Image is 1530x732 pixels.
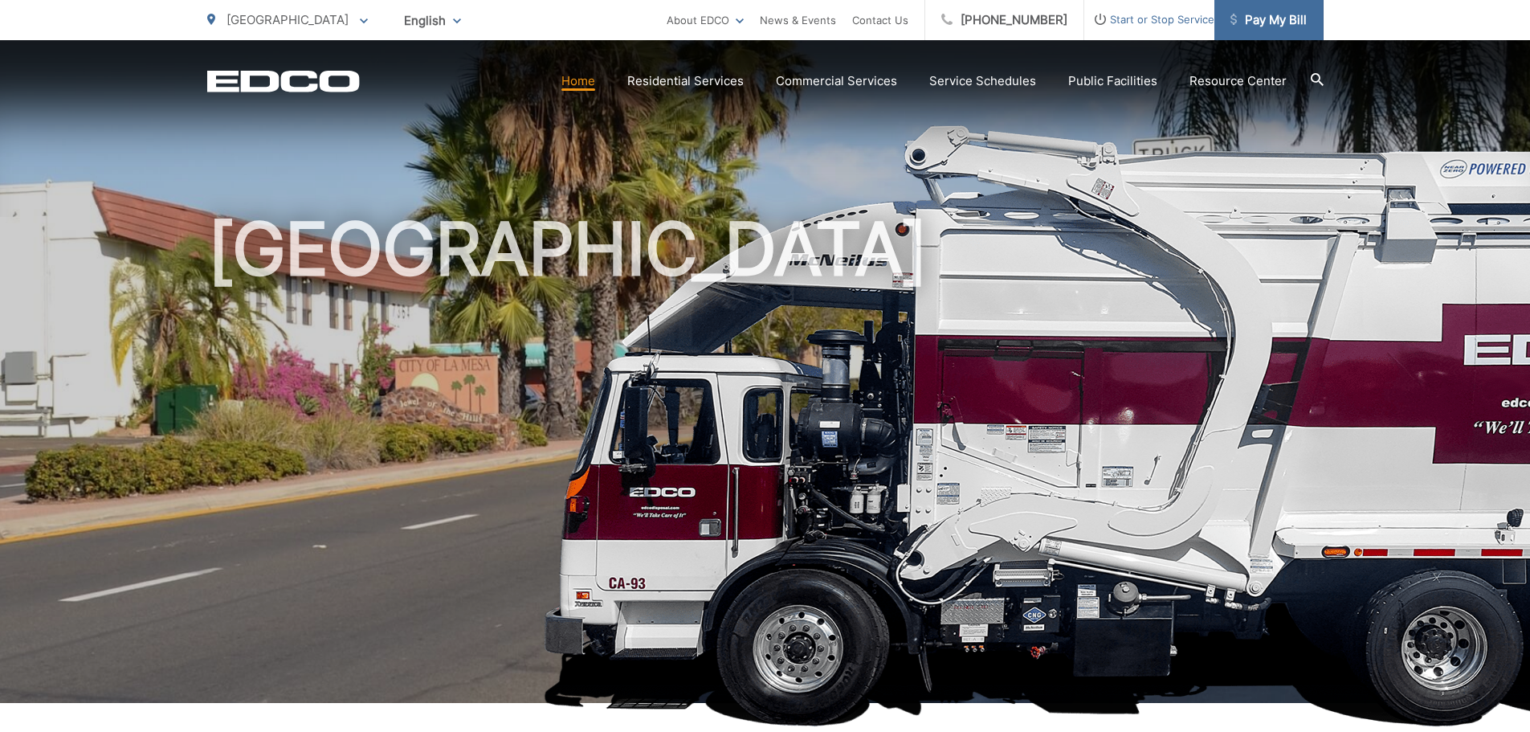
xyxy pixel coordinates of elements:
a: News & Events [760,10,836,30]
a: About EDCO [667,10,744,30]
iframe: To enrich screen reader interactions, please activate Accessibility in Grammarly extension settings [1438,656,1518,732]
span: [GEOGRAPHIC_DATA] [226,12,349,27]
a: EDCD logo. Return to the homepage. [207,70,360,92]
a: Public Facilities [1068,72,1157,91]
a: Residential Services [627,72,744,91]
a: Contact Us [852,10,908,30]
h1: [GEOGRAPHIC_DATA] [207,209,1324,718]
a: Home [561,72,595,91]
a: Resource Center [1189,72,1287,91]
a: Service Schedules [929,72,1036,91]
span: Pay My Bill [1230,10,1307,30]
span: English [392,6,473,35]
a: Commercial Services [776,72,897,91]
